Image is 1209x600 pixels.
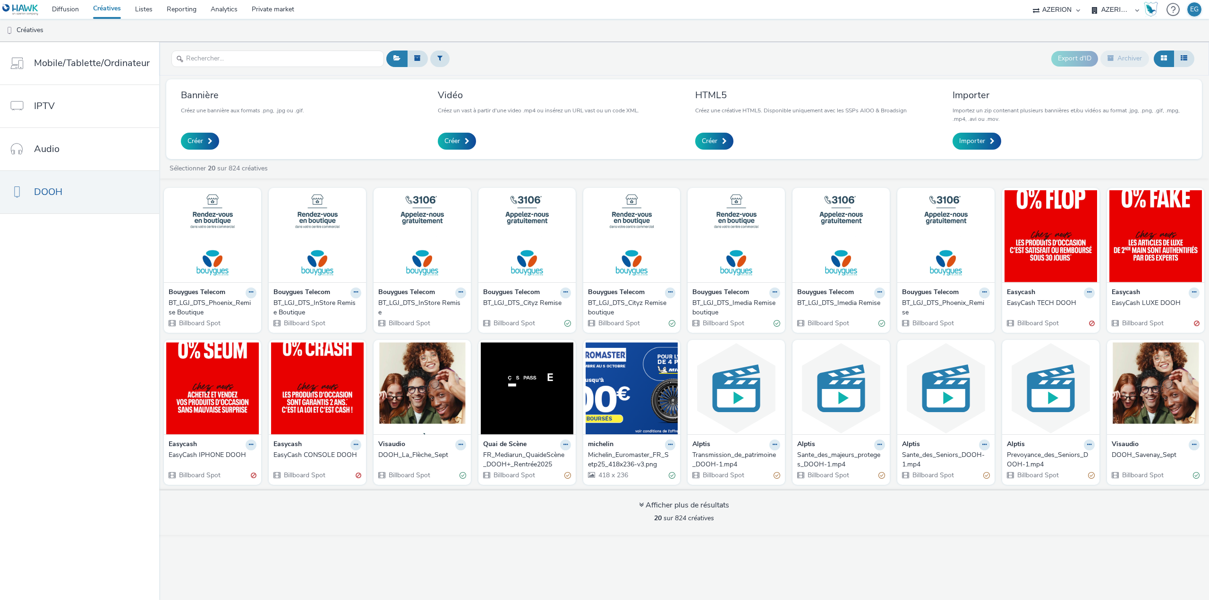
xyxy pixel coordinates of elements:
div: EasyCash IPHONE DOOH [169,450,253,460]
strong: Bouygues Telecom [902,287,959,298]
a: Sélectionner sur 824 créatives [169,164,272,173]
div: Partiellement valide [983,470,990,480]
img: FR_Mediarun_QuaideScène_DOOH+_Rentrée2025 visual [481,342,573,434]
span: Importer [959,136,985,146]
span: Billboard Spot [283,471,325,480]
span: Billboard Spot [702,319,744,328]
img: DOOH_Savenay_Sept visual [1109,342,1202,434]
div: Valide [878,318,885,328]
input: Rechercher... [171,51,384,67]
span: Billboard Spot [911,471,954,480]
img: EasyCash LUXE DOOH visual [1109,190,1202,282]
span: Billboard Spot [283,319,325,328]
a: BT_LGJ_DTS_Cityz Remise boutique [588,298,676,318]
img: BT_LGJ_DTS_Cityz Remise boutique visual [586,190,678,282]
span: IPTV [34,99,55,113]
span: Billboard Spot [1016,319,1059,328]
div: EasyCash LUXE DOOH [1112,298,1196,308]
span: DOOH [34,185,62,199]
a: BT_LGJ_DTS_InStore Remise [378,298,466,318]
span: Billboard Spot [388,319,430,328]
div: BT_LGJ_DTS_Phoenix_Remise Boutique [169,298,253,318]
div: Sante_des_Seniors_DOOH-1.mp4 [902,450,986,470]
div: Valide [460,470,466,480]
img: Sante_des_Seniors_DOOH-1.mp4 visual [900,342,992,434]
img: EasyCash IPHONE DOOH visual [166,342,259,434]
div: EasyCash CONSOLE DOOH [273,450,358,460]
img: Sante_des_majeurs_proteges_DOOH-1.mp4 visual [795,342,887,434]
span: Créer [444,136,460,146]
strong: Quai de Scène [483,439,527,450]
img: Hawk Academy [1144,2,1158,17]
span: Mobile/Tablette/Ordinateur [34,56,150,70]
img: undefined Logo [2,4,39,16]
div: Partiellement valide [774,470,780,480]
strong: Visaudio [378,439,405,450]
div: BT_LGJ_DTS_Phoenix_Remise [902,298,986,318]
a: EasyCash CONSOLE DOOH [273,450,361,460]
div: Valide [669,470,675,480]
img: BT_LGJ_DTS_Imedia Remise boutique visual [690,190,783,282]
strong: Easycash [1112,287,1140,298]
span: sur 824 créatives [654,514,714,523]
a: BT_LGJ_DTS_InStore Remise Boutique [273,298,361,318]
div: Invalide [356,470,361,480]
a: Prevoyance_des_Seniors_DOOH-1.mp4 [1007,450,1095,470]
a: Transmission_de_patrimoine_DOOH-1.mp4 [692,450,780,470]
img: BT_LGJ_DTS_Phoenix_Remise visual [900,190,992,282]
img: Transmission_de_patrimoine_DOOH-1.mp4 visual [690,342,783,434]
div: Partiellement valide [564,470,571,480]
strong: Bouygues Telecom [797,287,854,298]
a: BT_LGJ_DTS_Cityz Remise [483,298,571,308]
span: 418 x 236 [597,471,628,480]
strong: Bouygues Telecom [692,287,749,298]
p: Créez une bannière aux formats .png, .jpg ou .gif. [181,106,304,115]
div: EasyCash TECH DOOH [1007,298,1091,308]
img: BT_LGJ_DTS_InStore Remise visual [376,190,468,282]
img: Prevoyance_des_Seniors_DOOH-1.mp4 visual [1005,342,1097,434]
div: BT_LGJ_DTS_Imedia Remise [797,298,881,308]
div: BT_LGJ_DTS_Cityz Remise boutique [588,298,672,318]
div: Michelin_Euromaster_FR_Setp25_418x236-v3.png [588,450,672,470]
div: Valide [669,318,675,328]
strong: michelin [588,439,613,450]
p: Créez une créative HTML5. Disponible uniquement avec les SSPs AIOO & Broadsign [695,106,907,115]
div: Afficher plus de résultats [639,500,729,511]
a: Michelin_Euromaster_FR_Setp25_418x236-v3.png [588,450,676,470]
span: Billboard Spot [493,471,535,480]
div: Partiellement valide [1088,470,1095,480]
a: BT_LGJ_DTS_Phoenix_Remise [902,298,990,318]
img: dooh [5,26,14,35]
div: BT_LGJ_DTS_InStore Remise [378,298,462,318]
strong: 20 [208,164,215,173]
strong: Easycash [169,439,197,450]
strong: Easycash [273,439,302,450]
div: Invalide [251,470,256,480]
div: Partiellement valide [878,470,885,480]
div: Valide [1193,470,1200,480]
a: Importer [953,133,1001,150]
img: BT_LGJ_DTS_InStore Remise Boutique visual [271,190,364,282]
a: Sante_des_majeurs_proteges_DOOH-1.mp4 [797,450,885,470]
img: EasyCash CONSOLE DOOH visual [271,342,364,434]
strong: Alptis [902,439,920,450]
span: Audio [34,142,60,156]
span: Billboard Spot [493,319,535,328]
div: Invalide [1089,318,1095,328]
div: Sante_des_majeurs_proteges_DOOH-1.mp4 [797,450,881,470]
strong: 20 [654,514,662,523]
img: BT_LGJ_DTS_Cityz Remise visual [481,190,573,282]
span: Créer [702,136,717,146]
span: Billboard Spot [1121,319,1164,328]
a: Créer [181,133,219,150]
div: BT_LGJ_DTS_Cityz Remise [483,298,567,308]
span: Billboard Spot [178,471,221,480]
strong: Bouygues Telecom [588,287,645,298]
span: Créer [187,136,203,146]
a: EasyCash LUXE DOOH [1112,298,1200,308]
strong: Bouygues Telecom [483,287,540,298]
div: BT_LGJ_DTS_Imedia Remise boutique [692,298,776,318]
div: DOOH_La_Flèche_Sept [378,450,462,460]
div: Invalide [1194,318,1200,328]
